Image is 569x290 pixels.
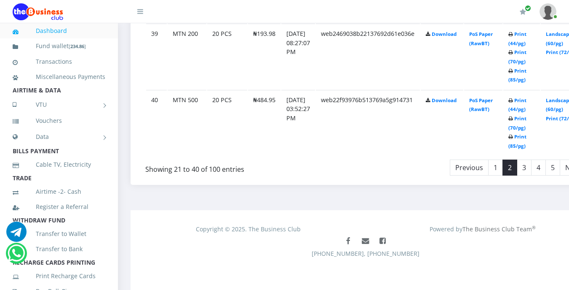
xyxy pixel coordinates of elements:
a: Dashboard [13,21,105,41]
div: Copyright © 2025. The Business Club [131,225,366,233]
td: 39 [146,24,167,89]
a: Chat for support [6,228,27,242]
a: The Business Club Team® [462,225,536,233]
a: Airtime -2- Cash [13,182,105,201]
a: Register a Referral [13,197,105,217]
a: Cable TV, Electricity [13,155,105,174]
td: 20 PCS [207,24,247,89]
td: [DATE] 08:27:07 PM [281,24,315,89]
a: Like The Business Club Page [340,233,356,249]
a: 3 [517,160,532,176]
td: web2469038b22137692d61e036e [316,24,420,89]
a: Previous [450,160,489,176]
a: Print (85/pg) [508,133,526,149]
a: Print (85/pg) [508,68,526,83]
a: Transactions [13,52,105,71]
td: ₦484.95 [248,90,280,155]
a: Fund wallet[234.86] [13,36,105,56]
a: Miscellaneous Payments [13,67,105,87]
td: MTN 500 [168,90,206,155]
a: Vouchers [13,111,105,130]
i: Renew/Upgrade Subscription [520,8,526,15]
a: Transfer to Bank [13,239,105,259]
a: Print (44/pg) [508,31,526,46]
td: ₦193.98 [248,24,280,89]
a: Data [13,126,105,147]
a: Join The Business Club Group [375,233,390,249]
a: Download [432,97,457,103]
a: Chat for support [8,249,25,263]
a: 4 [531,160,546,176]
a: Print (70/pg) [508,115,526,131]
a: Print Recharge Cards [13,266,105,286]
a: 5 [545,160,560,176]
span: Renew/Upgrade Subscription [525,5,531,11]
td: [DATE] 03:52:27 PM [281,90,315,155]
small: [ ] [69,43,86,49]
div: Showing 21 to 40 of 100 entries [145,159,322,175]
a: 2 [502,160,517,176]
b: 234.86 [70,43,84,49]
a: Print (44/pg) [508,97,526,113]
a: Mail us [358,233,373,249]
a: VTU [13,94,105,115]
sup: ® [532,225,536,230]
a: Print (70/pg) [508,49,526,65]
td: web22f93976b513769a5g914731 [316,90,420,155]
a: PoS Paper (RawBT) [469,97,493,113]
a: Download [432,31,457,37]
a: Transfer to Wallet [13,224,105,244]
img: Logo [13,3,63,20]
a: PoS Paper (RawBT) [469,31,493,46]
img: User [540,3,556,20]
td: 20 PCS [207,90,247,155]
td: 40 [146,90,167,155]
td: MTN 200 [168,24,206,89]
a: 1 [488,160,503,176]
